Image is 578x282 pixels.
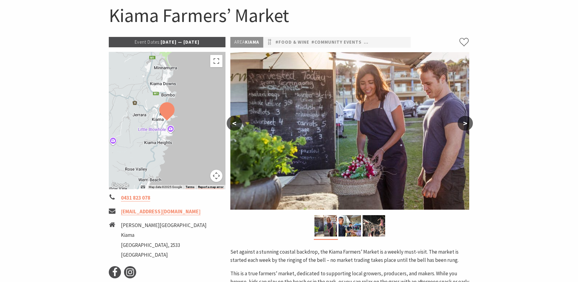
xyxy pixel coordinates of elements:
[121,241,207,249] li: [GEOGRAPHIC_DATA], 2533
[311,38,362,46] a: #Community Events
[408,38,433,46] a: #Markets
[121,251,207,259] li: [GEOGRAPHIC_DATA]
[109,37,226,47] p: [DATE] — [DATE]
[230,248,469,264] p: Set against a stunning coastal backdrop, the Kiama Farmers’ Market is a weekly must-visit. The ma...
[198,185,224,189] a: Report a map error
[149,185,182,189] span: Map data ©2025 Google
[135,39,161,45] span: Event Dates:
[210,170,222,182] button: Map camera controls
[109,3,470,28] h1: Kiama Farmers’ Market
[230,52,469,210] img: Kiama-Farmers-Market-Credit-DNSW
[364,38,406,46] a: #Family Friendly
[121,194,150,201] a: 0431 823 078
[275,38,309,46] a: #Food & Wine
[227,116,242,131] button: <
[110,181,130,189] a: Open this area in Google Maps (opens a new window)
[339,215,361,237] img: Kiama-Farmers-Market-Credit-DNSW
[314,215,337,237] img: Kiama-Farmers-Market-Credit-DNSW
[230,37,263,48] p: Kiama
[458,116,473,131] button: >
[121,231,207,239] li: Kiama
[363,215,385,237] img: Kiama Farmers Market
[234,39,245,45] span: Area
[141,185,145,189] button: Keyboard shortcuts
[110,181,130,189] img: Google
[210,55,222,67] button: Toggle fullscreen view
[121,208,200,215] a: [EMAIL_ADDRESS][DOMAIN_NAME]
[186,185,194,189] a: Terms (opens in new tab)
[121,221,207,230] li: [PERSON_NAME][GEOGRAPHIC_DATA]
